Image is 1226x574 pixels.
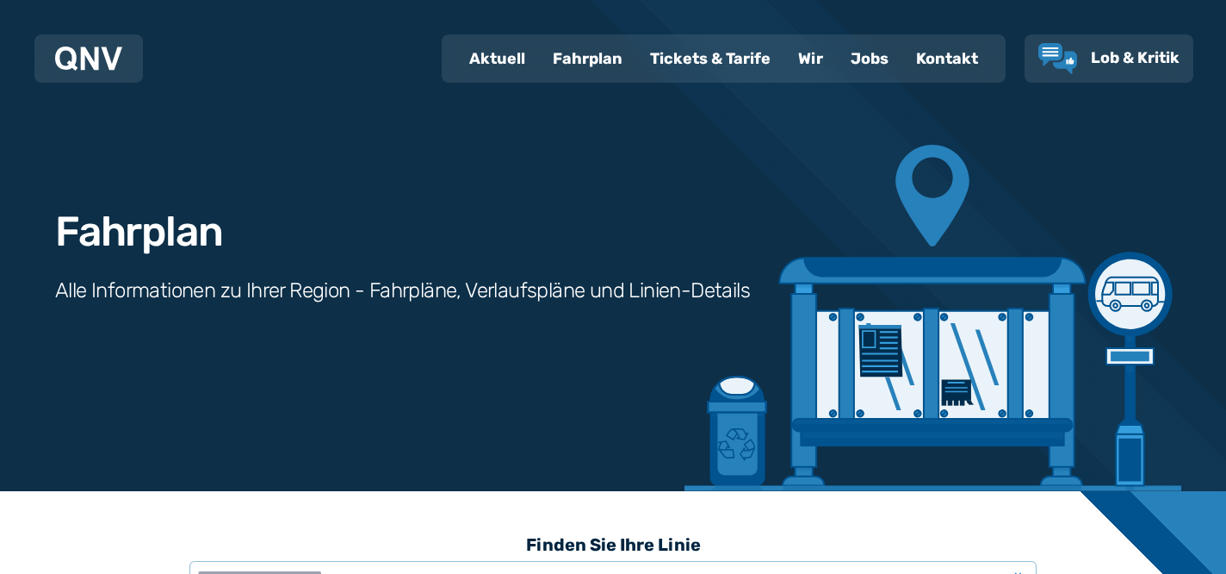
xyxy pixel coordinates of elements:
h3: Finden Sie Ihre Linie [189,526,1037,564]
span: Lob & Kritik [1091,48,1180,67]
img: QNV Logo [55,47,122,71]
a: Aktuell [455,36,539,81]
a: QNV Logo [55,41,122,76]
a: Jobs [837,36,902,81]
a: Lob & Kritik [1038,43,1180,74]
h3: Alle Informationen zu Ihrer Region - Fahrpläne, Verlaufspläne und Linien-Details [55,277,750,304]
a: Wir [784,36,837,81]
a: Tickets & Tarife [636,36,784,81]
a: Fahrplan [539,36,636,81]
a: Kontakt [902,36,992,81]
h1: Fahrplan [55,211,222,253]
